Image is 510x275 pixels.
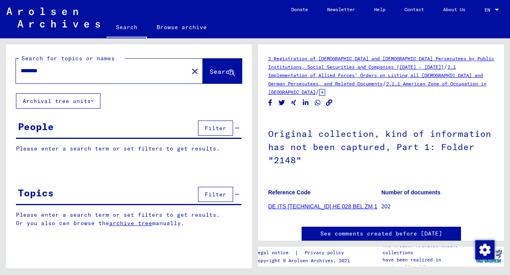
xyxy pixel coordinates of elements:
[198,187,233,202] button: Filter
[314,98,322,108] button: Share on WhatsApp
[268,189,311,196] b: Reference Code
[382,256,473,271] p: have been realized in partnership with
[109,220,152,227] a: archive tree
[381,202,494,211] p: 202
[18,186,54,200] div: Topics
[381,189,441,196] b: Number of documents
[382,242,473,256] p: The Arolsen Archives online collections
[302,98,310,108] button: Share on LinkedIn
[290,98,298,108] button: Share on Xing
[475,240,494,259] img: Change consent
[278,98,286,108] button: Share on Twitter
[474,246,504,266] img: yv_logo.png
[203,59,242,83] button: Search
[210,67,233,75] span: Search
[268,115,494,177] h1: Original collection, kind of information has not been captured, Part 1: Folder "2148"
[147,18,216,37] a: Browse archive
[198,121,233,136] button: Filter
[316,88,319,95] span: /
[268,55,494,70] a: 2 Registration of [DEMOGRAPHIC_DATA] and [DEMOGRAPHIC_DATA] Persecutees by Public Institutions, S...
[268,64,483,87] a: 2.1 Implementation of Allied Forces’ Orders on Listing all [DEMOGRAPHIC_DATA] and German Persecut...
[255,249,295,257] a: Legal notice
[475,240,494,259] div: Change consent
[255,257,353,264] p: Copyright © Arolsen Archives, 2021
[16,93,100,109] button: Archival tree units
[255,249,353,257] div: |
[16,211,242,228] p: Please enter a search term or set filters to get results. Or you also can browse the manually.
[325,98,333,108] button: Copy link
[16,144,241,153] p: Please enter a search term or set filters to get results.
[6,8,100,28] img: Arolsen_neg.svg
[22,55,115,62] mat-label: Search for topics or names
[298,249,353,257] a: Privacy policy
[484,7,493,13] span: EN
[320,229,442,238] a: See comments created before [DATE]
[382,80,386,87] span: /
[268,203,377,210] a: DE ITS [TECHNICAL_ID] HE 028 BEL ZM 1
[190,67,200,76] mat-icon: close
[106,18,147,38] a: Search
[18,119,54,134] div: People
[444,63,447,70] span: /
[205,125,226,132] span: Filter
[187,63,203,79] button: Clear
[266,98,275,108] button: Share on Facebook
[205,191,226,198] span: Filter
